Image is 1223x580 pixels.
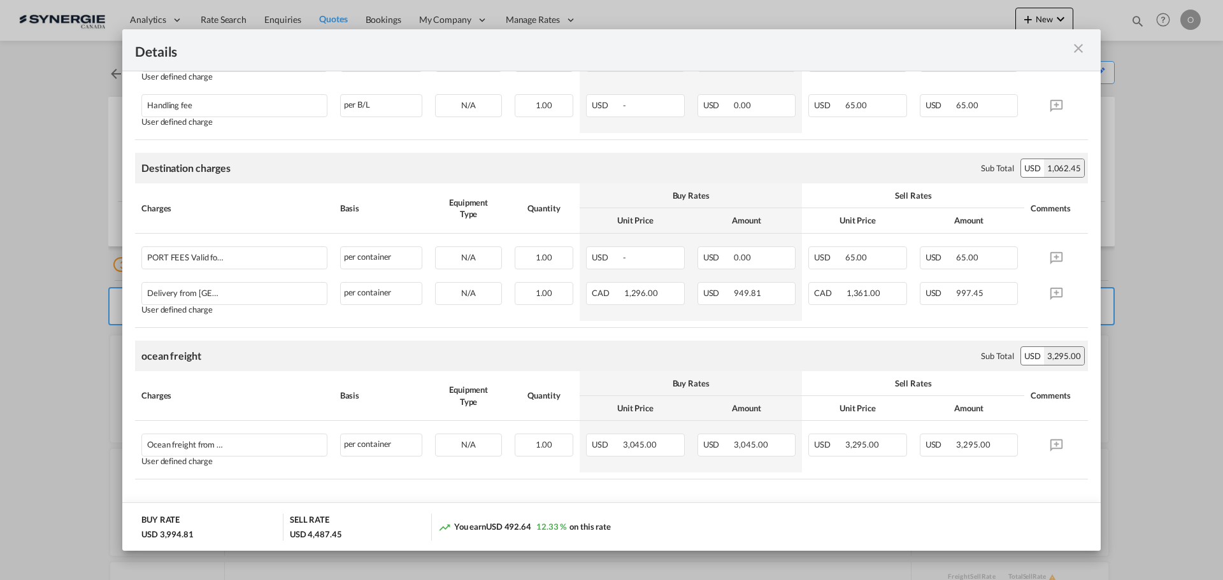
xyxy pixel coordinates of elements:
th: Unit Price [580,208,691,233]
span: 65.00 [956,100,978,110]
div: Charges [141,390,327,401]
div: USD [1021,347,1044,365]
span: 3,295.00 [845,439,879,449]
span: USD [592,439,621,449]
th: Unit Price [580,396,691,421]
span: N/A [461,288,476,298]
th: Comments [1024,183,1088,233]
span: 65.00 [845,100,868,110]
div: Ocean freight from Nhava Sheva to montreal [147,434,278,449]
span: USD [703,439,733,449]
span: USD [814,100,843,110]
span: USD 492.64 [486,521,531,532]
div: User defined charge [141,305,327,315]
div: USD [1021,159,1044,177]
div: Destination charges [141,161,231,175]
div: Handling fee [147,95,278,110]
th: Unit Price [802,396,913,421]
span: 0.00 [734,252,751,262]
div: per container [340,434,423,456]
span: N/A [461,439,476,449]
span: 949.81 [734,288,761,298]
span: 3,045.00 [623,439,657,449]
md-icon: icon-trending-up [438,521,451,534]
span: USD [926,252,955,262]
div: Sub Total [981,162,1014,174]
span: 65.00 [845,252,868,262]
span: USD [592,252,621,262]
div: Basis [340,390,423,401]
span: 1.00 [536,100,553,110]
span: USD [926,288,955,298]
span: 3,045.00 [734,439,768,449]
th: Unit Price [802,208,913,233]
div: 3,295.00 [1044,347,1084,365]
md-dialog: Port of Loading ... [122,29,1101,551]
div: Buy Rates [586,378,796,389]
span: 1.00 [536,439,553,449]
div: USD 4,487.45 [290,528,342,540]
div: per container [340,246,423,269]
div: 1,062.45 [1044,159,1084,177]
div: ocean freight [141,349,201,363]
div: Buy Rates [586,190,796,201]
th: Amount [913,208,1025,233]
div: per B/L [340,94,423,117]
span: - [623,100,626,110]
span: 1.00 [536,288,553,298]
span: - [623,252,626,262]
span: USD [703,100,733,110]
div: User defined charge [141,72,327,81]
div: Quantity [515,390,573,401]
span: USD [814,252,843,262]
span: USD [703,288,733,298]
span: USD [703,252,733,262]
div: per container [340,282,423,305]
span: N/A [461,252,476,262]
div: User defined charge [141,117,327,127]
span: 3,295.00 [956,439,990,449]
span: USD [814,439,843,449]
div: Sub Total [981,350,1014,362]
span: 1,361.00 [847,288,880,298]
div: Charges [141,202,327,214]
span: N/A [461,100,476,110]
div: PORT FEES Valid for RACINE/CAST/CN terminals. For other please assume the following costs: *CP: 1... [147,247,278,262]
div: User defined charge [141,456,327,466]
div: Equipment Type [435,197,502,220]
div: SELL RATE [290,514,329,528]
span: 997.45 [956,288,983,298]
div: Sell Rates [808,378,1018,389]
div: You earn on this rate [438,521,611,534]
div: Sell Rates [808,190,1018,201]
th: Amount [691,208,803,233]
div: Delivery from Montreal to saint-augustin [147,283,278,298]
div: BUY RATE [141,514,180,528]
span: 1.00 [536,252,553,262]
span: 12.33 % [536,521,566,532]
span: 65.00 [956,252,978,262]
span: USD [592,100,621,110]
span: USD [926,439,955,449]
span: CAD [592,288,622,298]
div: USD 3,994.81 [141,528,194,540]
th: Amount [913,396,1025,421]
th: Comments [1024,371,1088,421]
div: Quantity [515,202,573,214]
span: 1,296.00 [624,288,658,298]
span: USD [926,100,955,110]
div: Details [135,42,992,58]
span: CAD [814,288,845,298]
md-icon: icon-close m-3 fg-AAA8AD cursor [1071,41,1086,56]
span: 0.00 [734,100,751,110]
div: Equipment Type [435,384,502,407]
div: Basis [340,202,423,214]
th: Amount [691,396,803,421]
